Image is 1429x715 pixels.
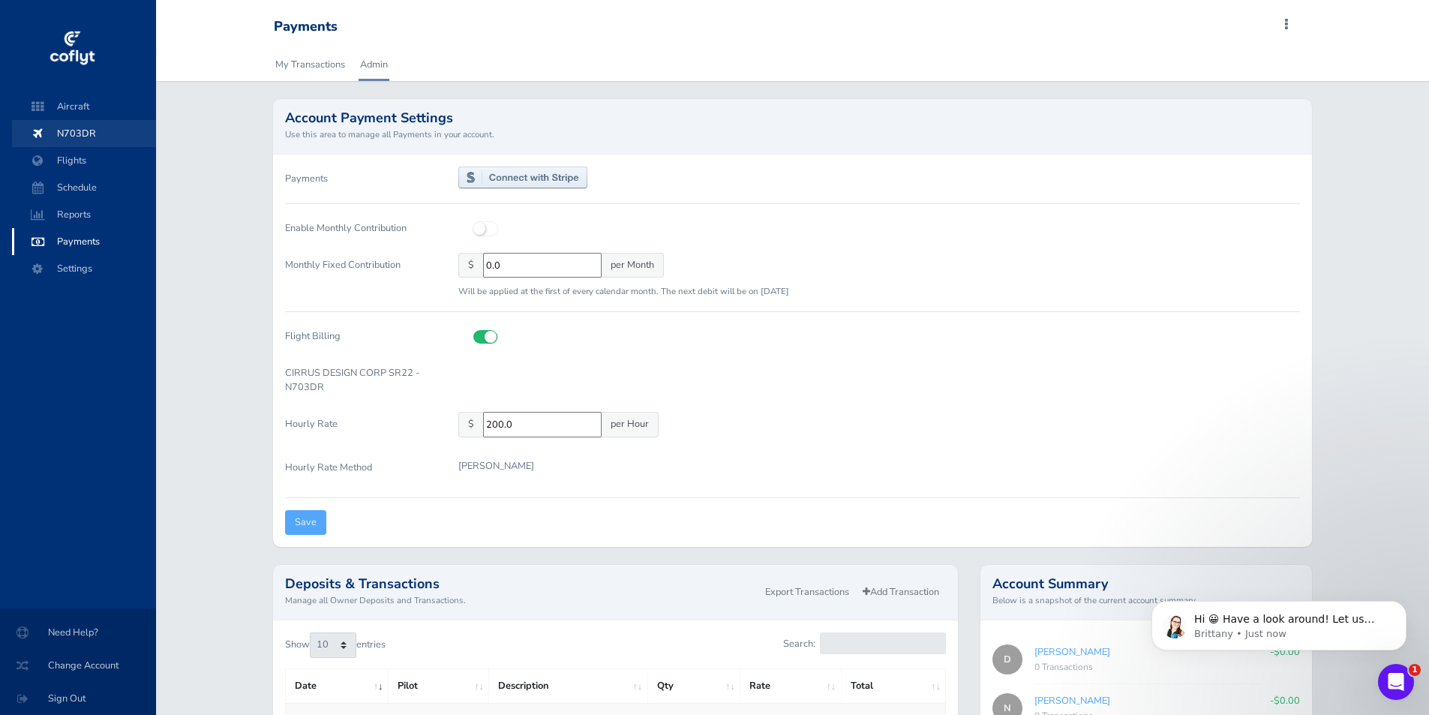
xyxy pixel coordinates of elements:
a: Add Transaction [856,581,946,603]
span: per Month [601,253,664,278]
img: coflyt logo [47,26,97,71]
span: Settings [27,255,141,282]
select: Showentries [310,632,356,658]
label: Show entries [285,632,386,658]
span: Reports [27,201,141,228]
th: Rate: activate to sort column ascending [740,669,842,703]
span: Schedule [27,174,141,201]
th: Description: activate to sort column ascending [489,669,647,703]
a: Export Transactions [758,581,856,603]
div: Payments [274,19,338,35]
iframe: Intercom notifications message [1129,569,1429,674]
small: Will be applied at the first of every calendar month. The next debit will be on [DATE] [458,285,789,297]
label: Monthly Fixed Contribution [274,253,446,299]
span: Need Help? [18,619,138,646]
span: $ [458,253,484,278]
label: Search: [783,632,946,654]
th: Total: activate to sort column ascending [841,669,946,703]
a: [PERSON_NAME] [1034,694,1110,707]
th: Pilot: activate to sort column ascending [388,669,489,703]
span: per Hour [601,412,659,437]
label: Flight Billing [274,324,446,349]
span: Flights [27,147,141,174]
span: 1 [1409,664,1421,676]
span: Payments [27,228,141,255]
img: stripe-connect-c255eb9ebfc5316c8b257b833e9128a69e6f0df0262c56b5df0f3f4dcfbe27cf.png [458,167,588,189]
p: -$0.00 [1270,693,1300,708]
th: Date: activate to sort column ascending [286,669,389,703]
span: $ [458,412,484,437]
input: Search: [820,632,946,654]
a: [PERSON_NAME] [1034,645,1110,659]
th: Qty: activate to sort column ascending [647,669,740,703]
span: Change Account [18,652,138,679]
span: Sign Out [18,685,138,712]
span: Aircraft [27,93,141,120]
small: Manage all Owner Deposits and Transactions. [285,593,758,607]
label: Hourly Rate Method [274,455,446,485]
p: [PERSON_NAME] [458,458,534,473]
iframe: Intercom live chat [1378,664,1414,700]
label: Hourly Rate [274,412,446,443]
small: Use this area to manage all Payments in your account. [285,128,1299,141]
small: Below is a snapshot of the current account summary. [992,593,1299,607]
label: Enable Monthly Contribution [274,216,446,241]
span: D [992,644,1022,674]
input: Save [285,510,326,535]
span: N703DR [27,120,141,147]
h2: Account Payment Settings [285,111,1299,125]
a: Admin [359,48,389,81]
a: My Transactions [274,48,347,81]
div: 0 Transactions [1034,660,1257,675]
label: Payments [285,167,328,191]
label: CIRRUS DESIGN CORP SR22 - N703DR [274,361,446,400]
h2: Account Summary [992,577,1299,590]
h2: Deposits & Transactions [285,577,758,590]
